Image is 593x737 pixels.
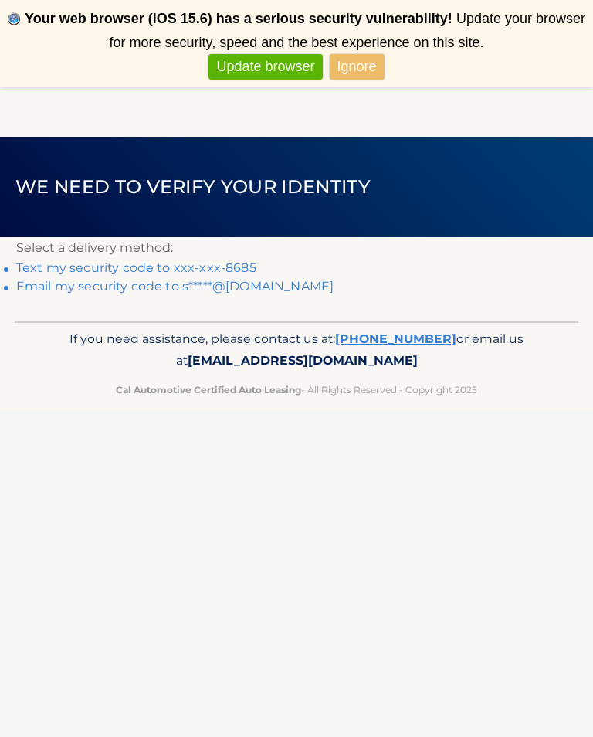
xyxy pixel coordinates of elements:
[16,237,577,259] p: Select a delivery method:
[110,11,585,50] span: Update your browser for more security, speed and the best experience on this site.
[15,175,371,198] span: We need to verify your identity
[25,11,452,26] b: Your web browser (iOS 15.6) has a serious security vulnerability!
[330,54,385,80] a: Ignore
[38,328,555,372] p: If you need assistance, please contact us at: or email us at
[38,382,555,398] p: - All Rights Reserved - Copyright 2025
[16,279,334,294] a: Email my security code to s*****@[DOMAIN_NAME]
[116,384,301,396] strong: Cal Automotive Certified Auto Leasing
[188,353,418,368] span: [EMAIL_ADDRESS][DOMAIN_NAME]
[208,54,322,80] a: Update browser
[16,260,256,275] a: Text my security code to xxx-xxx-8685
[335,331,456,346] a: [PHONE_NUMBER]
